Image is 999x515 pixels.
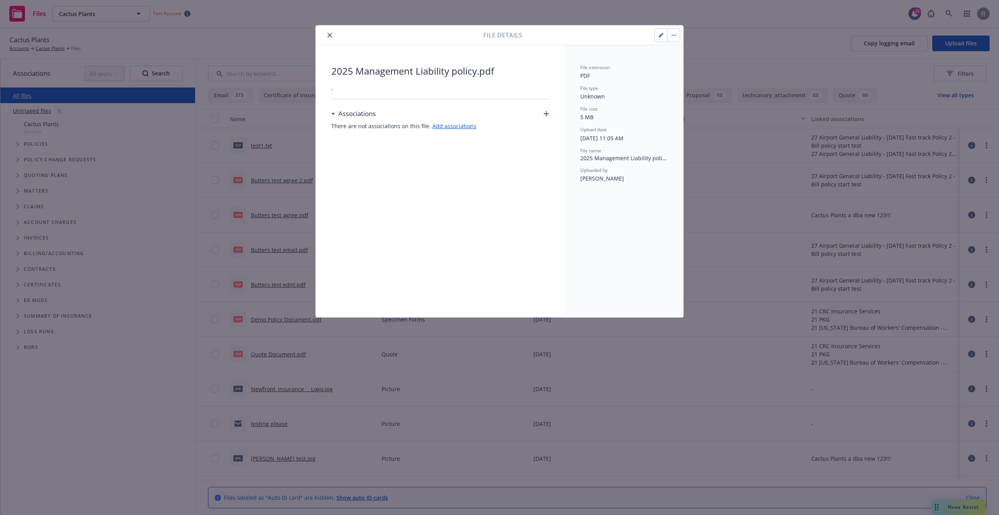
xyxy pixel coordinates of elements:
span: There are not associations on this file. [331,122,549,130]
span: [PERSON_NAME] [580,175,624,182]
span: File type [580,85,598,91]
span: - [331,84,549,93]
span: 5 MB [580,113,594,121]
span: Uploaded by [580,167,608,173]
span: PDF [580,72,590,79]
span: Unknown [580,93,605,100]
a: Add associations [432,122,476,130]
span: File size [580,106,597,112]
span: 2025 Management Liability policy.pdf [331,64,549,78]
span: [DATE] 11:05 AM [580,134,624,142]
span: Upload date [580,126,607,133]
button: close [325,30,334,40]
span: File name [580,147,601,154]
span: 2025 Management Liability policy.pdf [580,154,668,162]
span: File extension [580,64,610,71]
span: File details [483,30,522,40]
div: Associations [331,109,376,119]
h3: Associations [338,109,376,119]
